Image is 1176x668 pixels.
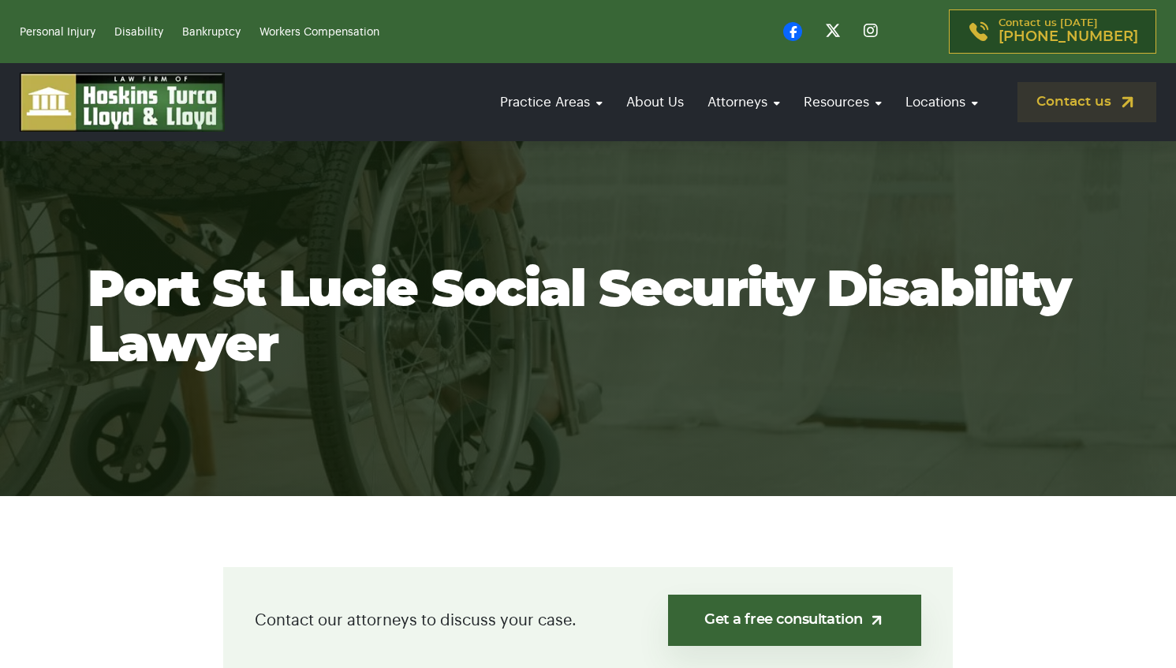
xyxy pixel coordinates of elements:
a: Attorneys [700,80,788,125]
a: Get a free consultation [668,595,921,646]
img: logo [20,73,225,132]
a: Resources [796,80,890,125]
a: Disability [114,27,163,38]
span: [PHONE_NUMBER] [999,29,1138,45]
a: Locations [898,80,986,125]
img: arrow-up-right-light.svg [868,612,885,629]
a: Personal Injury [20,27,95,38]
a: Practice Areas [492,80,610,125]
p: Contact us [DATE] [999,18,1138,45]
a: Contact us [1017,82,1156,122]
a: Workers Compensation [259,27,379,38]
a: Contact us [DATE][PHONE_NUMBER] [949,9,1156,54]
a: Bankruptcy [182,27,241,38]
h1: Port St Lucie Social Security Disability Lawyer [88,263,1089,374]
a: About Us [618,80,692,125]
